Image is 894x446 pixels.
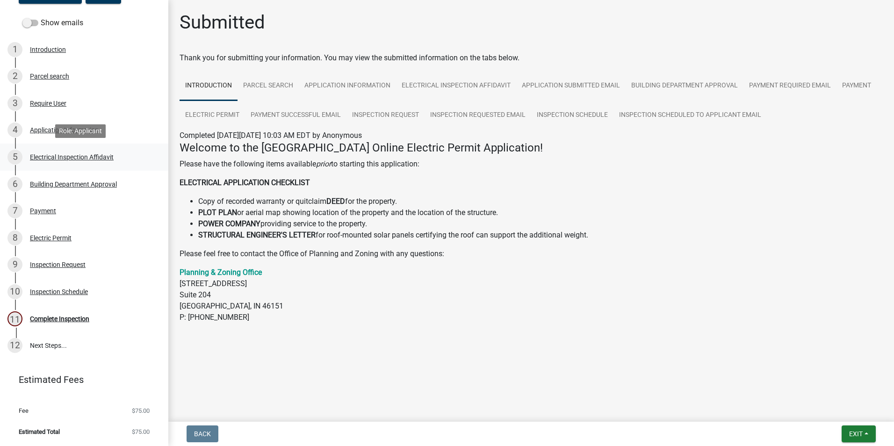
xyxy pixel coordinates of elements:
[30,261,86,268] div: Inspection Request
[346,101,425,130] a: Inspection Request
[7,230,22,245] div: 8
[7,177,22,192] div: 6
[180,101,245,130] a: Electric Permit
[22,17,83,29] label: Show emails
[7,370,153,389] a: Estimated Fees
[30,235,72,241] div: Electric Permit
[19,429,60,435] span: Estimated Total
[180,248,883,259] p: Please feel free to contact the Office of Planning and Zoning with any questions:
[180,131,362,140] span: Completed [DATE][DATE] 10:03 AM EDT by Anonymous
[198,219,260,228] strong: POWER COMPANY
[30,208,56,214] div: Payment
[30,100,66,107] div: Require User
[180,141,883,155] h4: Welcome to the [GEOGRAPHIC_DATA] Online Electric Permit Application!
[626,71,743,101] a: Building Department Approval
[836,71,877,101] a: Payment
[30,316,89,322] div: Complete Inspection
[326,197,345,206] strong: DEED
[198,218,883,230] li: providing service to the property.
[516,71,626,101] a: Application Submitted Email
[180,158,883,170] p: Please have the following items available to starting this application:
[842,425,876,442] button: Exit
[316,159,331,168] i: prior
[396,71,516,101] a: Electrical Inspection Affidavit
[7,122,22,137] div: 4
[245,101,346,130] a: Payment Successful Email
[7,96,22,111] div: 3
[132,408,150,414] span: $75.00
[198,230,883,241] li: for roof-mounted solar panels certifying the roof can support the additional weight.
[30,288,88,295] div: Inspection Schedule
[194,430,211,438] span: Back
[7,257,22,272] div: 9
[187,425,218,442] button: Back
[180,11,265,34] h1: Submitted
[30,181,117,187] div: Building Department Approval
[198,196,883,207] li: Copy of recorded warranty or quitclaim for the property.
[180,52,883,64] div: Thank you for submitting your information. You may view the submitted information on the tabs below.
[132,429,150,435] span: $75.00
[19,408,29,414] span: Fee
[7,150,22,165] div: 5
[531,101,613,130] a: Inspection Schedule
[180,71,238,101] a: Introduction
[30,154,114,160] div: Electrical Inspection Affidavit
[30,73,69,79] div: Parcel search
[180,178,310,187] strong: ELECTRICAL APPLICATION CHECKLIST
[743,71,836,101] a: Payment Required Email
[30,127,99,133] div: Application Information
[198,207,883,218] li: or aerial map showing location of the property and the location of the structure.
[7,42,22,57] div: 1
[299,71,396,101] a: Application Information
[7,284,22,299] div: 10
[30,46,66,53] div: Introduction
[613,101,767,130] a: Inspection Scheduled to Applicant Email
[7,69,22,84] div: 2
[425,101,531,130] a: Inspection Requested Email
[55,124,106,138] div: Role: Applicant
[7,338,22,353] div: 12
[198,208,237,217] strong: PLOT PLAN
[180,267,883,323] p: [STREET_ADDRESS] Suite 204 [GEOGRAPHIC_DATA], IN 46151 P: [PHONE_NUMBER]
[7,311,22,326] div: 11
[238,71,299,101] a: Parcel search
[180,268,262,277] a: Planning & Zoning Office
[7,203,22,218] div: 7
[849,430,863,438] span: Exit
[198,230,316,239] strong: STRUCTURAL ENGINEER'S LETTER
